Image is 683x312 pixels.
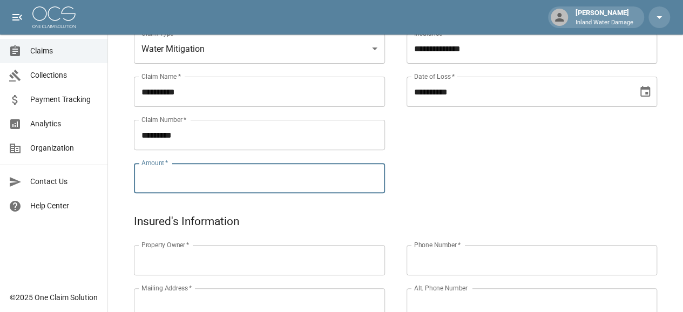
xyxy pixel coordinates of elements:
[576,18,633,28] p: Inland Water Damage
[30,200,99,212] span: Help Center
[30,70,99,81] span: Collections
[414,72,455,81] label: Date of Loss
[141,240,190,249] label: Property Owner
[30,45,99,57] span: Claims
[30,118,99,130] span: Analytics
[10,292,98,303] div: © 2025 One Claim Solution
[32,6,76,28] img: ocs-logo-white-transparent.png
[141,72,181,81] label: Claim Name
[141,115,186,124] label: Claim Number
[30,143,99,154] span: Organization
[634,81,656,103] button: Choose date, selected date is Aug 22, 2025
[141,158,168,167] label: Amount
[30,94,99,105] span: Payment Tracking
[134,33,385,64] div: Water Mitigation
[6,6,28,28] button: open drawer
[571,8,638,27] div: [PERSON_NAME]
[141,283,192,293] label: Mailing Address
[414,283,468,293] label: Alt. Phone Number
[414,240,461,249] label: Phone Number
[30,176,99,187] span: Contact Us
